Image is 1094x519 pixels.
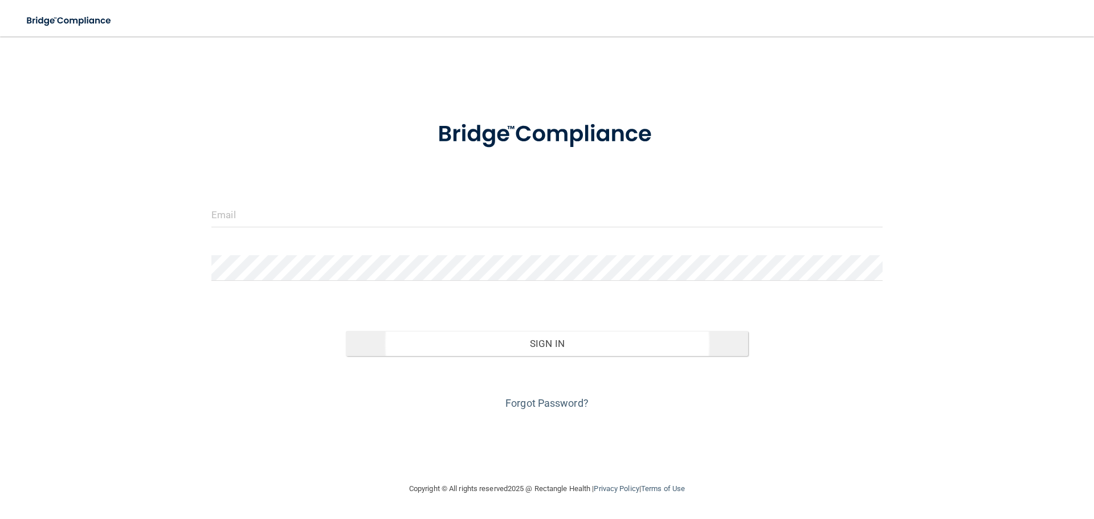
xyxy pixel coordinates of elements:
[339,471,755,507] div: Copyright © All rights reserved 2025 @ Rectangle Health | |
[641,484,685,493] a: Terms of Use
[414,105,680,164] img: bridge_compliance_login_screen.278c3ca4.svg
[594,484,639,493] a: Privacy Policy
[17,9,122,32] img: bridge_compliance_login_screen.278c3ca4.svg
[505,397,589,409] a: Forgot Password?
[346,331,749,356] button: Sign In
[211,202,883,227] input: Email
